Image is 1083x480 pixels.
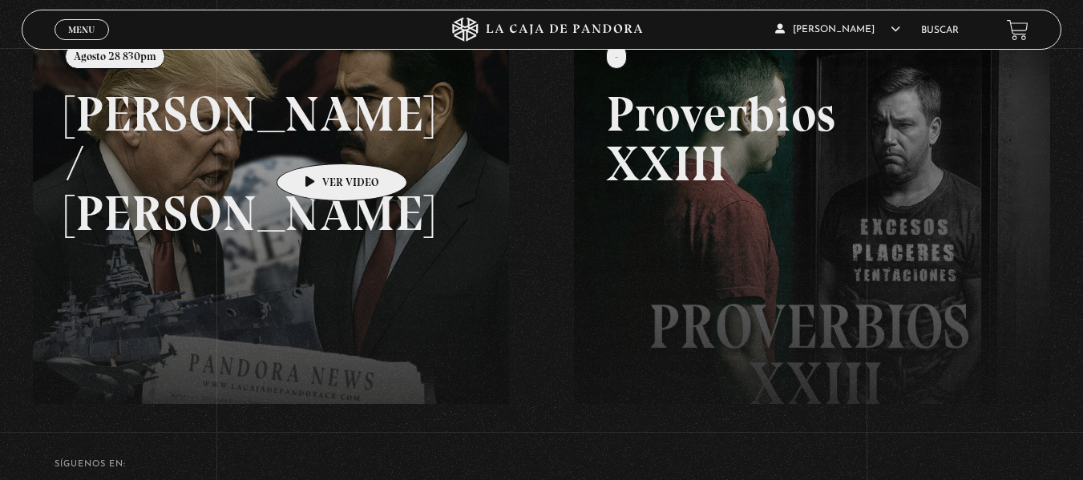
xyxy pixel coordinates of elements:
[921,26,959,35] a: Buscar
[775,25,900,34] span: [PERSON_NAME]
[63,38,100,50] span: Cerrar
[68,25,95,34] span: Menu
[55,460,1029,469] h4: SÍguenos en:
[1007,18,1028,40] a: View your shopping cart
